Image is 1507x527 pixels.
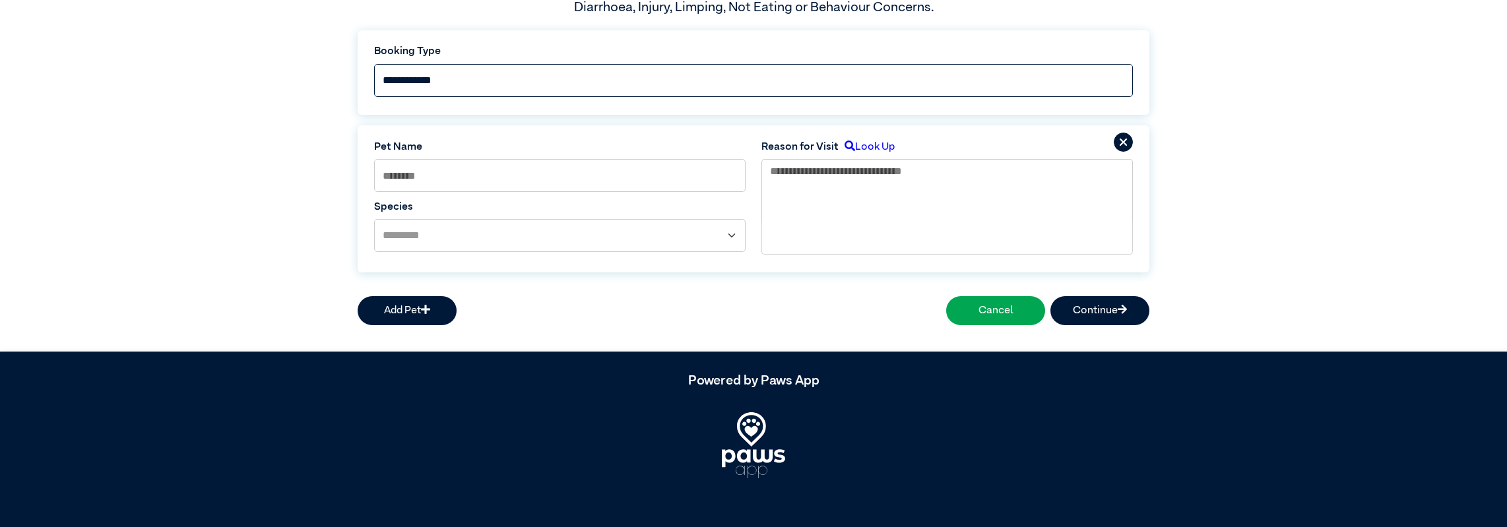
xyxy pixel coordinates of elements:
button: Continue [1050,296,1149,325]
img: PawsApp [722,412,785,478]
button: Add Pet [358,296,457,325]
h5: Powered by Paws App [358,373,1149,388]
label: Reason for Visit [761,139,839,155]
label: Look Up [839,139,895,155]
label: Booking Type [374,44,1133,59]
label: Species [374,199,746,215]
button: Cancel [946,296,1045,325]
label: Pet Name [374,139,746,155]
